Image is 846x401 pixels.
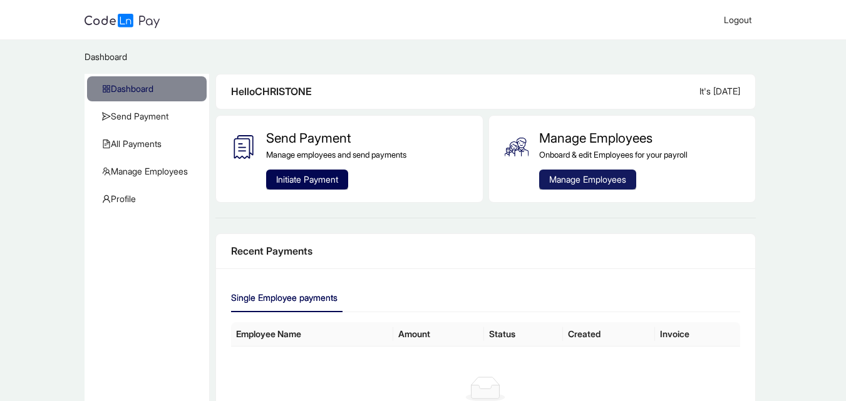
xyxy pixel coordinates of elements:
[102,140,111,148] span: file-text
[231,243,740,259] div: Recent Payments
[266,128,468,149] p: Send Payment
[539,170,636,190] button: Manage Employees
[484,322,562,347] th: Status
[102,112,111,121] span: send
[102,131,197,156] span: All Payments
[563,322,655,347] th: Created
[655,322,740,347] th: Invoice
[549,173,626,186] span: Manage Employees
[393,322,484,347] th: Amount
[102,84,111,93] span: appstore
[85,51,127,62] span: Dashboard
[539,148,741,161] p: Onboard & edit Employees for your payroll
[539,128,741,149] p: Manage Employees
[85,14,160,28] img: logo
[505,135,529,159] img: workers-CE7nuAuy.png
[102,186,197,211] span: Profile
[699,84,740,98] div: It's [DATE]
[102,195,111,203] span: user
[102,104,197,129] span: Send Payment
[232,135,255,159] img: invoices-DYrPyFT8.png
[231,322,394,347] th: Employee Name
[276,173,338,186] span: Initiate Payment
[102,159,197,184] span: Manage Employees
[231,291,338,305] div: Single Employee payments
[255,85,312,98] span: CHRISTONE
[724,14,751,25] span: Logout
[102,76,197,101] span: Dashboard
[231,84,699,99] div: Hello
[266,148,468,161] p: Manage employees and send payments
[102,167,111,176] span: team
[266,170,348,190] button: Initiate Payment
